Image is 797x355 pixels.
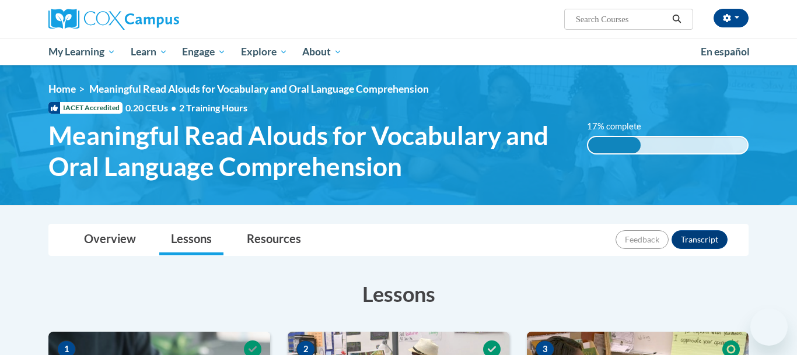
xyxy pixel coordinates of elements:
span: Explore [241,45,288,59]
span: Learn [131,45,167,59]
button: Transcript [672,230,728,249]
span: Meaningful Read Alouds for Vocabulary and Oral Language Comprehension [48,120,569,182]
a: Explore [233,38,295,65]
h3: Lessons [48,279,749,308]
a: En español [693,40,757,64]
button: Search [668,12,686,26]
span: 0.20 CEUs [125,101,179,114]
a: Home [48,83,76,95]
button: Feedback [616,230,669,249]
label: 17% complete [587,120,654,133]
span: 2 Training Hours [179,102,247,113]
div: 33% [588,137,641,153]
a: Overview [72,224,148,255]
input: Search Courses [575,12,668,26]
img: Cox Campus [48,9,179,30]
a: Learn [123,38,175,65]
div: Main menu [31,38,766,65]
button: Account Settings [714,9,749,27]
span: En español [701,45,750,58]
a: My Learning [41,38,123,65]
a: Lessons [159,224,223,255]
span: IACET Accredited [48,102,123,114]
a: Cox Campus [48,9,270,30]
iframe: Button to launch messaging window [750,308,788,346]
a: Engage [174,38,233,65]
a: Resources [235,224,313,255]
span: My Learning [48,45,116,59]
span: Engage [182,45,226,59]
a: About [295,38,350,65]
span: Meaningful Read Alouds for Vocabulary and Oral Language Comprehension [89,83,429,95]
span: • [171,102,176,113]
span: About [302,45,342,59]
